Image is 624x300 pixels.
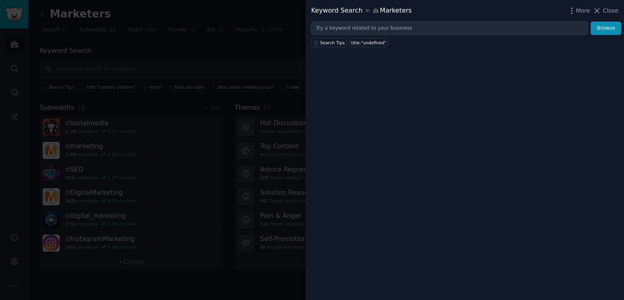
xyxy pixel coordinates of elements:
[351,40,387,46] div: title:"undefined"
[365,7,370,15] span: in
[311,22,588,35] input: Try a keyword related to your business
[568,7,590,15] button: More
[320,40,345,46] span: Search Tips
[591,22,621,35] button: Browse
[576,7,590,15] span: More
[603,7,618,15] span: Close
[311,38,347,47] button: Search Tips
[593,7,618,15] button: Close
[349,38,388,47] a: title:"undefined"
[311,6,412,16] div: Keyword Search Marketers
